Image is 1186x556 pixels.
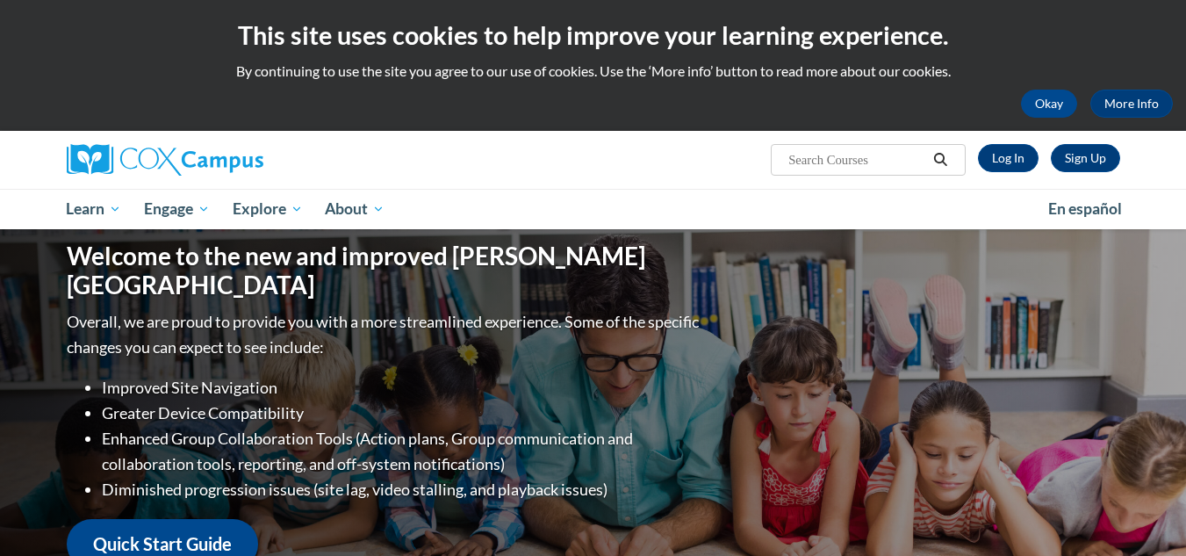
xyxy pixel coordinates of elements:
a: Cox Campus [67,144,400,176]
a: More Info [1090,90,1173,118]
h2: This site uses cookies to help improve your learning experience. [13,18,1173,53]
span: En español [1048,199,1122,218]
li: Improved Site Navigation [102,375,703,401]
a: Log In [978,144,1039,172]
a: Explore [221,189,314,229]
a: Engage [133,189,221,229]
p: By continuing to use the site you agree to our use of cookies. Use the ‘More info’ button to read... [13,61,1173,81]
a: En español [1037,191,1133,227]
li: Diminished progression issues (site lag, video stalling, and playback issues) [102,477,703,502]
li: Greater Device Compatibility [102,401,703,426]
button: Search [927,149,953,170]
iframe: Button to launch messaging window [1116,486,1172,542]
div: Main menu [40,189,1146,229]
span: Explore [233,199,303,220]
span: About [325,199,385,220]
p: Overall, we are proud to provide you with a more streamlined experience. Some of the specific cha... [67,309,703,360]
button: Okay [1021,90,1077,118]
img: Cox Campus [67,144,263,176]
a: Register [1051,144,1120,172]
input: Search Courses [787,149,927,170]
a: Learn [55,189,133,229]
h1: Welcome to the new and improved [PERSON_NAME][GEOGRAPHIC_DATA] [67,242,703,300]
li: Enhanced Group Collaboration Tools (Action plans, Group communication and collaboration tools, re... [102,426,703,477]
span: Learn [66,199,121,220]
a: About [313,189,396,229]
span: Engage [144,199,210,220]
